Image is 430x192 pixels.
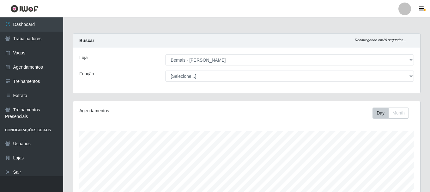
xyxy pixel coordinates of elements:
[79,38,94,43] strong: Buscar
[388,108,409,119] button: Month
[79,108,213,114] div: Agendamentos
[355,38,406,42] i: Recarregando em 29 segundos...
[10,5,39,13] img: CoreUI Logo
[372,108,414,119] div: Toolbar with button groups
[372,108,409,119] div: First group
[79,54,88,61] label: Loja
[79,71,94,77] label: Função
[372,108,389,119] button: Day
